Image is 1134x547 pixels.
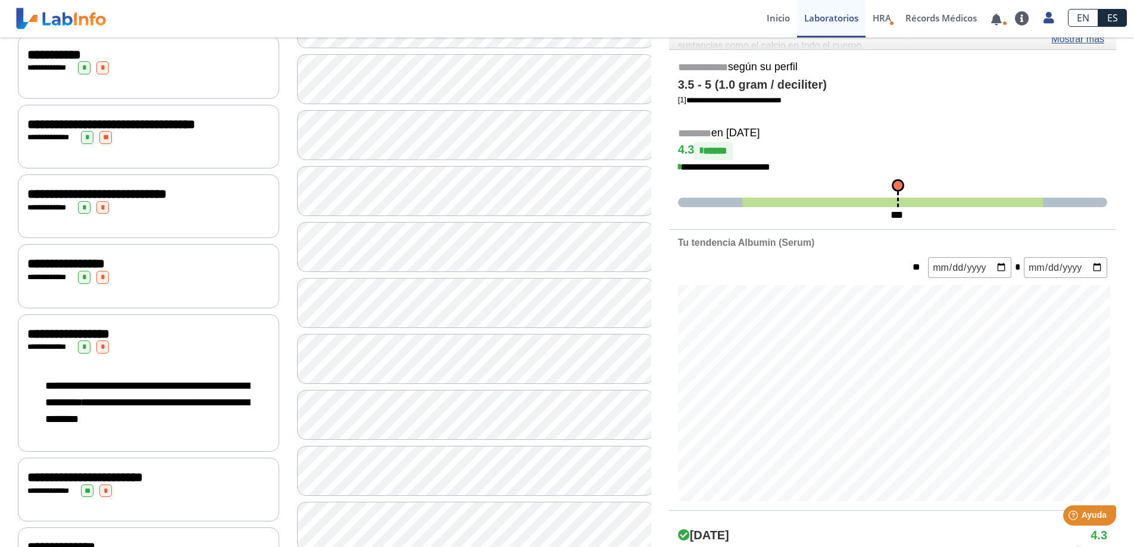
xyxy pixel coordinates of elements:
[1091,529,1107,543] h4: 4.3
[678,142,1107,160] h4: 4.3
[1024,257,1107,278] input: mm/dd/yyyy
[873,12,891,24] span: HRA
[1098,9,1127,27] a: ES
[678,61,1107,74] h5: según su perfil
[1051,32,1104,46] a: Mostrar más
[678,95,782,104] a: [1]
[678,237,815,248] b: Tu tendencia Albumin (Serum)
[678,78,1107,92] h4: 3.5 - 5 (1.0 gram / deciliter)
[928,257,1011,278] input: mm/dd/yyyy
[678,529,729,543] h4: [DATE]
[1068,9,1098,27] a: EN
[1028,501,1121,534] iframe: Help widget launcher
[678,127,1107,140] h5: en [DATE]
